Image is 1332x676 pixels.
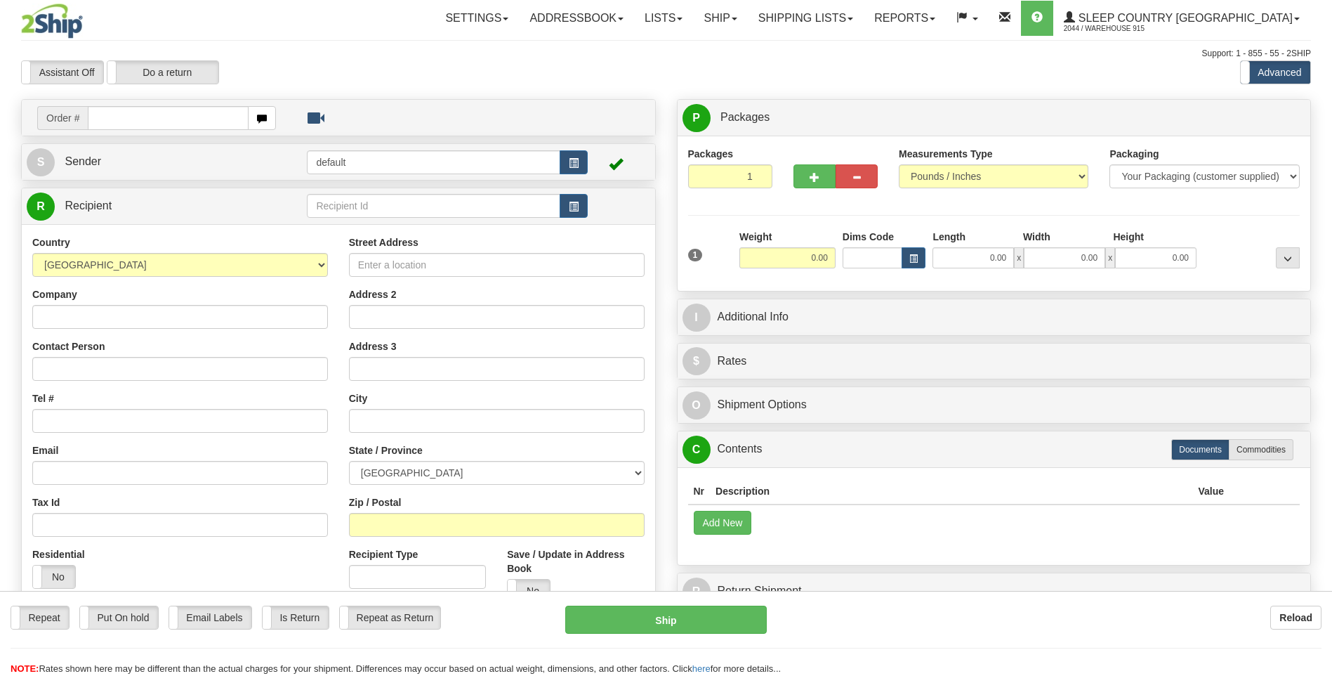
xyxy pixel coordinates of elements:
[32,547,85,561] label: Residential
[32,235,70,249] label: Country
[27,148,55,176] span: S
[683,347,711,375] span: $
[683,347,1306,376] a: $Rates
[263,606,329,629] label: Is Return
[307,194,560,218] input: Recipient Id
[349,287,397,301] label: Address 2
[32,443,58,457] label: Email
[33,566,75,588] label: No
[694,511,752,535] button: Add New
[688,479,711,505] th: Nr
[11,663,39,674] span: NOTE:
[710,479,1192,505] th: Description
[692,663,711,674] a: here
[21,48,1311,60] div: Support: 1 - 855 - 55 - 2SHIP
[683,578,711,606] span: R
[27,148,307,176] a: S Sender
[11,606,69,629] label: Repeat
[349,391,367,405] label: City
[1075,12,1293,24] span: Sleep Country [GEOGRAPHIC_DATA]
[843,230,894,244] label: Dims Code
[349,495,402,509] label: Zip / Postal
[1171,439,1229,460] label: Documents
[683,104,711,132] span: P
[32,495,60,509] label: Tax Id
[32,391,54,405] label: Tel #
[1279,612,1312,623] b: Reload
[683,304,711,332] span: I
[1014,247,1024,268] span: x
[349,235,418,249] label: Street Address
[37,106,88,130] span: Order #
[688,249,703,261] span: 1
[683,391,1306,420] a: OShipment Options
[932,230,965,244] label: Length
[80,606,158,629] label: Put On hold
[349,339,397,353] label: Address 3
[21,4,83,39] img: logo2044.jpg
[688,147,734,161] label: Packages
[349,443,423,457] label: State / Province
[683,391,711,420] span: O
[340,606,440,629] label: Repeat as Return
[683,303,1306,332] a: IAdditional Info
[565,606,766,634] button: Ship
[748,1,864,36] a: Shipping lists
[435,1,519,36] a: Settings
[1300,266,1331,410] iframe: chat widget
[1229,439,1293,460] label: Commodities
[1023,230,1050,244] label: Width
[1053,1,1310,36] a: Sleep Country [GEOGRAPHIC_DATA] 2044 / Warehouse 915
[1109,147,1159,161] label: Packaging
[1064,22,1169,36] span: 2044 / Warehouse 915
[22,61,103,84] label: Assistant Off
[349,547,418,561] label: Recipient Type
[683,436,711,464] span: C
[1105,247,1115,268] span: x
[349,253,645,277] input: Enter a location
[1241,61,1310,84] label: Advanced
[899,147,993,161] label: Measurements Type
[693,1,747,36] a: Ship
[1113,230,1144,244] label: Height
[32,287,77,301] label: Company
[739,230,772,244] label: Weight
[65,200,112,212] span: Recipient
[683,577,1306,606] a: RReturn Shipment
[27,193,55,221] span: R
[683,435,1306,464] a: CContents
[65,155,101,167] span: Sender
[1270,606,1321,630] button: Reload
[27,192,276,221] a: R Recipient
[169,606,251,629] label: Email Labels
[307,150,560,174] input: Sender Id
[1192,479,1229,505] th: Value
[107,61,218,84] label: Do a return
[864,1,946,36] a: Reports
[634,1,693,36] a: Lists
[720,111,770,123] span: Packages
[683,103,1306,132] a: P Packages
[519,1,634,36] a: Addressbook
[32,339,105,353] label: Contact Person
[1276,247,1300,268] div: ...
[507,547,644,576] label: Save / Update in Address Book
[508,580,550,602] label: No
